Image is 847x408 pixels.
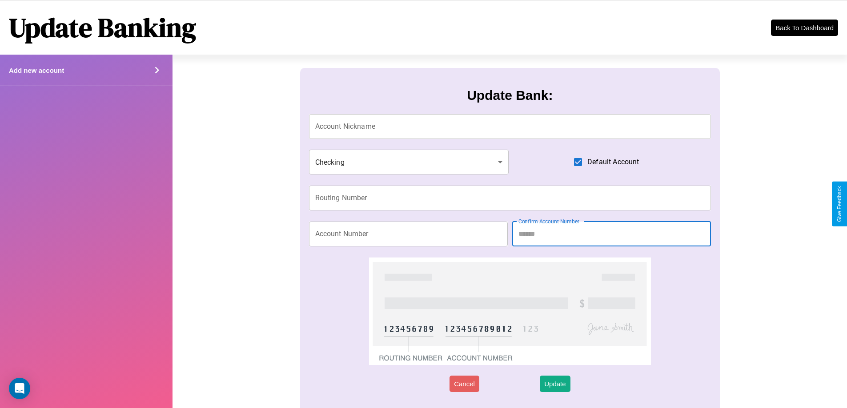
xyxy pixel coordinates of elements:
[450,376,479,392] button: Cancel
[518,218,579,225] label: Confirm Account Number
[836,186,843,222] div: Give Feedback
[9,9,196,46] h1: Update Banking
[9,378,30,399] div: Open Intercom Messenger
[369,257,650,365] img: check
[540,376,570,392] button: Update
[9,67,64,74] h4: Add new account
[771,20,838,36] button: Back To Dashboard
[467,88,553,103] h3: Update Bank:
[309,150,509,174] div: Checking
[587,157,639,167] span: Default Account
